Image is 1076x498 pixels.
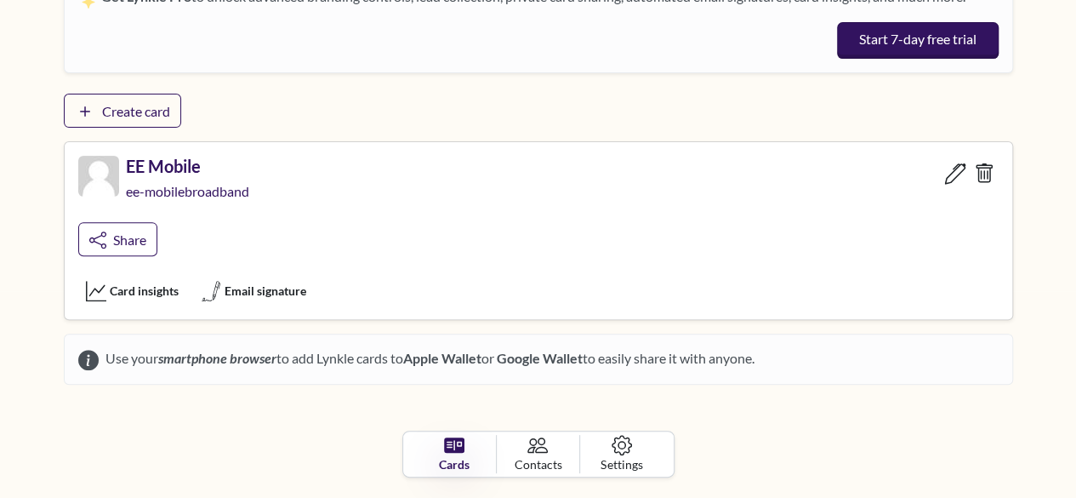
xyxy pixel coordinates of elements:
img: Lynkle card profile picture [78,156,119,197]
span: Cards [439,455,470,473]
span: ee-mobilebroadband [126,183,253,199]
h5: EE Mobile [126,156,253,176]
button: Start 7-day free trial [837,22,998,60]
span: Contacts [514,455,561,473]
em: smartphone browser [158,350,276,366]
a: Cards [413,435,497,473]
a: Settings [580,435,663,473]
a: Contacts [497,435,580,473]
span: Use your to add Lynkle cards to or to easily share it with anyone. [99,348,754,370]
a: Lynkle card profile pictureEE Mobileee-mobilebroadband [78,156,253,215]
span: Share [113,232,146,248]
button: Email signature [193,277,314,306]
span: Card insights [110,282,179,300]
strong: Apple Wallet [403,350,481,366]
a: Share [78,222,157,256]
a: Edit [940,155,970,191]
button: Card insights [78,277,186,306]
strong: Google Wallet [497,350,583,366]
a: Create card [64,94,181,128]
span: Email signature [225,282,306,300]
span: Settings [601,455,642,473]
span: Create card [102,103,170,119]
